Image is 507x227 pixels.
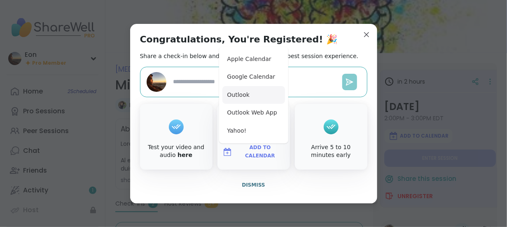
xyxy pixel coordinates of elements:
[140,34,338,45] h1: Congratulations, You're Registered! 🎉
[222,122,285,140] button: Yahoo!
[178,152,192,158] a: here
[236,144,285,160] span: Add to Calendar
[222,104,285,122] button: Outlook Web App
[222,68,285,86] button: Google Calendar
[222,50,285,68] button: Apple Calendar
[140,176,367,194] button: Dismiss
[219,143,288,161] button: Add to Calendar
[297,143,366,159] div: Arrive 5 to 10 minutes early
[140,52,359,60] h2: Share a check-in below and see our tips to get the best session experience.
[142,143,211,159] div: Test your video and audio
[222,147,232,157] img: ShareWell Logomark
[147,72,166,92] img: Eon
[222,86,285,104] button: Outlook
[242,182,265,188] span: Dismiss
